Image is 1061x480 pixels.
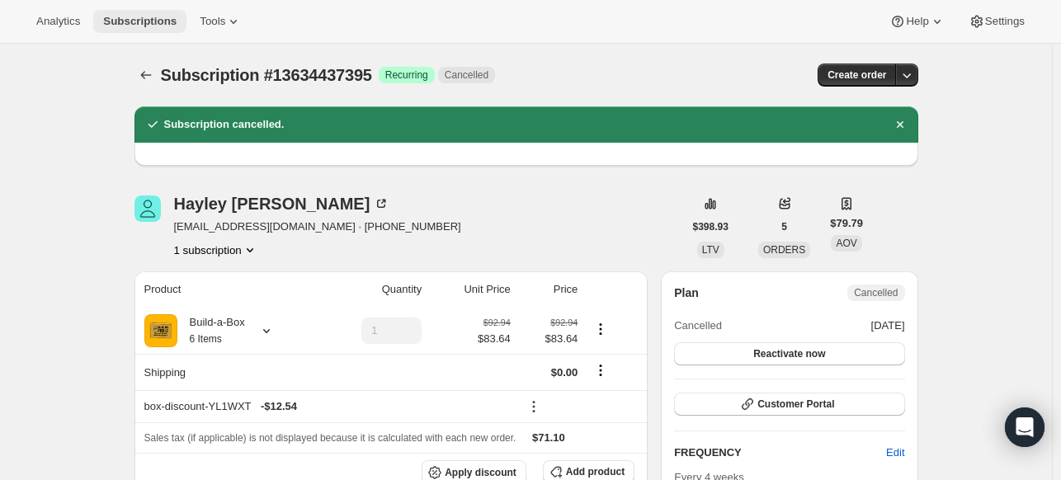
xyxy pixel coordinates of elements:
h2: FREQUENCY [674,445,886,461]
span: ORDERS [763,244,805,256]
div: Hayley [PERSON_NAME] [174,195,390,212]
th: Product [134,271,317,308]
span: $83.64 [521,331,578,347]
span: Cancelled [854,286,898,299]
span: Settings [985,15,1025,28]
span: Reactivate now [753,347,825,360]
h2: Subscription cancelled. [164,116,285,133]
span: Sales tax (if applicable) is not displayed because it is calculated with each new order. [144,432,516,444]
button: Dismiss notification [889,113,912,136]
button: Create order [818,64,896,87]
span: $0.00 [551,366,578,379]
button: Customer Portal [674,393,904,416]
button: Shipping actions [587,361,614,379]
th: Price [516,271,583,308]
span: $71.10 [532,431,565,444]
span: Cancelled [445,68,488,82]
span: Analytics [36,15,80,28]
th: Shipping [134,354,317,390]
span: [DATE] [871,318,905,334]
span: Apply discount [445,466,516,479]
small: 6 Items [190,333,222,345]
button: Product actions [174,242,258,258]
span: Tools [200,15,225,28]
th: Quantity [316,271,427,308]
div: Build-a-Box [177,314,245,347]
button: Analytics [26,10,90,33]
button: Subscriptions [93,10,186,33]
button: Edit [876,440,914,466]
span: AOV [836,238,856,249]
div: box-discount-YL1WXT [144,398,511,415]
span: Recurring [385,68,428,82]
span: Customer Portal [757,398,834,411]
span: Create order [828,68,886,82]
div: Open Intercom Messenger [1005,407,1044,447]
small: $92.94 [550,318,578,327]
span: Cancelled [674,318,722,334]
button: Reactivate now [674,342,904,365]
h2: Plan [674,285,699,301]
span: Help [906,15,928,28]
span: $83.64 [478,331,511,347]
img: product img [144,314,177,347]
small: $92.94 [483,318,511,327]
span: $79.79 [830,215,863,232]
span: Subscriptions [103,15,177,28]
button: Tools [190,10,252,33]
button: $398.93 [683,215,738,238]
th: Unit Price [427,271,516,308]
button: 5 [771,215,797,238]
span: Edit [886,445,904,461]
span: [EMAIL_ADDRESS][DOMAIN_NAME] · [PHONE_NUMBER] [174,219,461,235]
span: Hayley Bugbee [134,195,161,222]
span: Add product [566,465,625,478]
button: Product actions [587,320,614,338]
span: Subscription #13634437395 [161,66,372,84]
span: LTV [702,244,719,256]
span: $398.93 [693,220,729,233]
span: 5 [781,220,787,233]
button: Help [879,10,955,33]
span: - $12.54 [261,398,297,415]
button: Subscriptions [134,64,158,87]
button: Settings [959,10,1035,33]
